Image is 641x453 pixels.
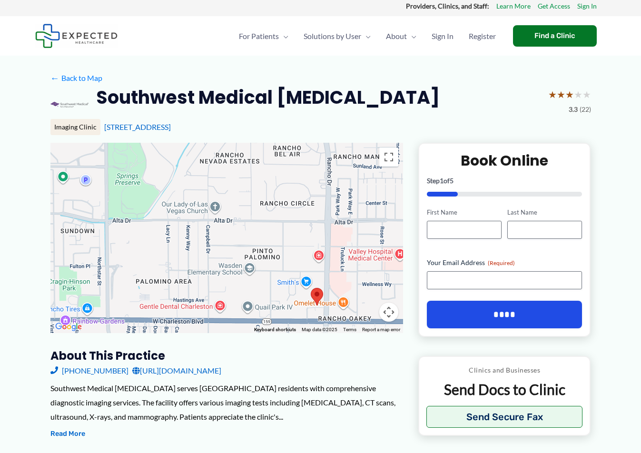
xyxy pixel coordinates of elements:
[50,348,403,363] h3: About this practice
[35,24,118,48] img: Expected Healthcare Logo - side, dark font, small
[440,177,444,185] span: 1
[296,20,378,53] a: Solutions by UserMenu Toggle
[461,20,503,53] a: Register
[50,119,100,135] div: Imaging Clinic
[450,177,454,185] span: 5
[574,86,582,103] span: ★
[386,20,407,53] span: About
[432,20,454,53] span: Sign In
[469,20,496,53] span: Register
[379,303,398,322] button: Map camera controls
[53,321,84,333] a: Open this area in Google Maps (opens a new window)
[407,20,416,53] span: Menu Toggle
[361,20,371,53] span: Menu Toggle
[569,103,578,116] span: 3.3
[279,20,288,53] span: Menu Toggle
[427,208,502,217] label: First Name
[427,177,582,184] p: Step of
[379,148,398,167] button: Toggle fullscreen view
[507,208,582,217] label: Last Name
[557,86,565,103] span: ★
[378,20,424,53] a: AboutMenu Toggle
[427,151,582,170] h2: Book Online
[50,428,85,440] button: Read More
[96,86,440,109] h2: Southwest Medical [MEDICAL_DATA]
[53,321,84,333] img: Google
[427,258,582,267] label: Your Email Address
[426,406,583,428] button: Send Secure Fax
[231,20,503,53] nav: Primary Site Navigation
[50,364,128,378] a: [PHONE_NUMBER]
[343,327,356,332] a: Terms
[239,20,279,53] span: For Patients
[582,86,591,103] span: ★
[50,73,59,82] span: ←
[426,364,583,376] p: Clinics and Businesses
[231,20,296,53] a: For PatientsMenu Toggle
[50,71,102,85] a: ←Back to Map
[302,327,337,332] span: Map data ©2025
[513,25,597,47] a: Find a Clinic
[304,20,361,53] span: Solutions by User
[132,364,221,378] a: [URL][DOMAIN_NAME]
[548,86,557,103] span: ★
[362,327,400,332] a: Report a map error
[50,381,403,423] div: Southwest Medical [MEDICAL_DATA] serves [GEOGRAPHIC_DATA] residents with comprehensive diagnostic...
[580,103,591,116] span: (22)
[254,326,296,333] button: Keyboard shortcuts
[426,380,583,399] p: Send Docs to Clinic
[104,122,171,131] a: [STREET_ADDRESS]
[406,2,489,10] strong: Providers, Clinics, and Staff:
[488,259,515,266] span: (Required)
[424,20,461,53] a: Sign In
[565,86,574,103] span: ★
